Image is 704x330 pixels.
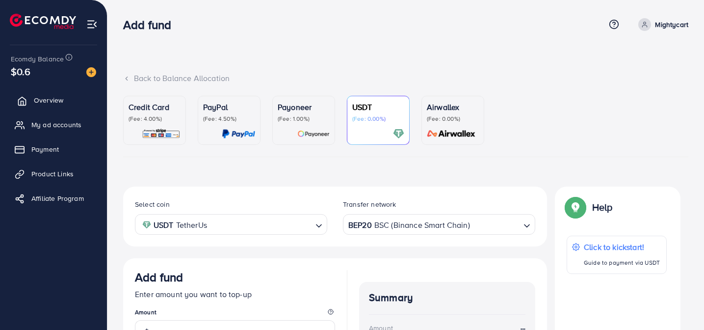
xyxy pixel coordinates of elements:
img: menu [86,19,98,30]
img: Popup guide [567,198,584,216]
p: (Fee: 0.00%) [427,115,479,123]
div: Search for option [343,214,535,234]
a: Affiliate Program [7,189,100,208]
input: Search for option [210,217,312,232]
p: (Fee: 4.00%) [129,115,181,123]
span: $0.6 [11,64,31,79]
strong: BEP20 [348,218,372,232]
p: Click to kickstart! [584,241,660,253]
img: card [222,128,255,139]
img: card [393,128,404,139]
img: card [424,128,479,139]
div: Back to Balance Allocation [123,73,688,84]
legend: Amount [135,308,335,320]
span: My ad accounts [31,120,81,130]
div: Search for option [135,214,327,234]
p: (Fee: 0.00%) [352,115,404,123]
img: card [142,128,181,139]
p: Credit Card [129,101,181,113]
p: Guide to payment via USDT [584,257,660,269]
span: Product Links [31,169,74,179]
a: My ad accounts [7,115,100,135]
strong: USDT [154,218,174,232]
h4: Summary [369,292,525,304]
span: Payment [31,144,59,154]
p: Payoneer [278,101,330,113]
img: card [297,128,330,139]
h3: Add fund [123,18,179,32]
img: logo [10,14,76,29]
span: BSC (Binance Smart Chain) [374,218,470,232]
p: Airwallex [427,101,479,113]
span: TetherUs [176,218,207,232]
span: Ecomdy Balance [11,54,64,64]
span: Affiliate Program [31,193,84,203]
a: Mightycart [634,18,688,31]
p: (Fee: 4.50%) [203,115,255,123]
p: Enter amount you want to top-up [135,288,335,300]
p: Mightycart [655,19,688,30]
img: coin [142,220,151,229]
iframe: Chat [662,286,697,323]
h3: Add fund [135,270,183,284]
p: PayPal [203,101,255,113]
span: Overview [34,95,63,105]
label: Select coin [135,199,170,209]
img: image [86,67,96,77]
a: Payment [7,139,100,159]
p: (Fee: 1.00%) [278,115,330,123]
input: Search for option [471,217,520,232]
a: Product Links [7,164,100,184]
label: Transfer network [343,199,396,209]
a: Overview [7,90,100,110]
p: Help [592,201,613,213]
p: USDT [352,101,404,113]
